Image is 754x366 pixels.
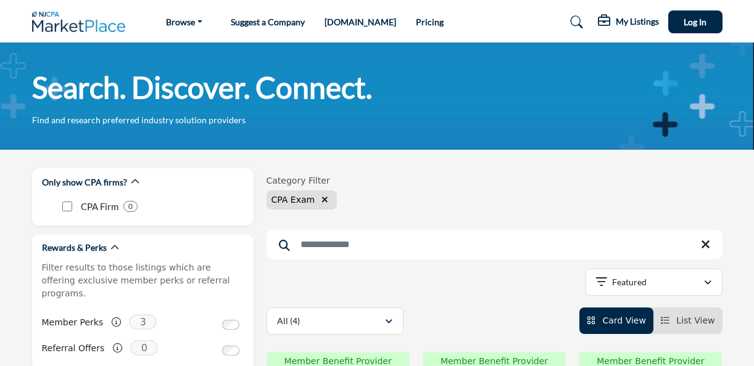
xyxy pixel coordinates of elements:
[267,176,337,186] h6: Category Filter
[128,202,133,211] b: 0
[416,17,444,27] a: Pricing
[277,315,300,327] p: All (4)
[32,114,246,126] p: Find and research preferred industry solution providers
[602,315,645,325] span: Card View
[267,230,723,259] input: Search Keyword
[684,17,706,27] span: Log In
[587,315,646,325] a: View Card
[231,17,305,27] a: Suggest a Company
[129,314,157,330] span: 3
[157,14,211,31] a: Browse
[222,346,239,356] input: Switch to Referral Offers
[267,307,404,335] button: All (4)
[271,195,315,205] span: CPA Exam
[616,16,659,27] h5: My Listings
[32,12,132,32] img: Site Logo
[62,201,72,211] input: CPA Firm checkbox
[222,320,239,330] input: Switch to Member Perks
[42,176,127,189] h2: Only show CPA firms?
[42,338,105,359] label: Referral Offers
[42,312,104,333] label: Member Perks
[598,15,659,30] div: My Listings
[558,12,591,32] a: Search
[661,315,715,325] a: View List
[676,315,715,325] span: List View
[42,242,107,254] h2: Rewards & Perks
[130,340,158,356] span: 0
[81,200,118,214] p: CPA Firm: CPA Firm
[123,201,138,212] div: 0 Results For CPA Firm
[612,276,647,288] p: Featured
[668,10,723,33] button: Log In
[579,307,653,334] li: Card View
[586,269,723,296] button: Featured
[32,68,372,107] h1: Search. Discover. Connect.
[325,17,396,27] a: [DOMAIN_NAME]
[653,307,723,334] li: List View
[42,261,244,300] p: Filter results to those listings which are offering exclusive member perks or referral programs.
